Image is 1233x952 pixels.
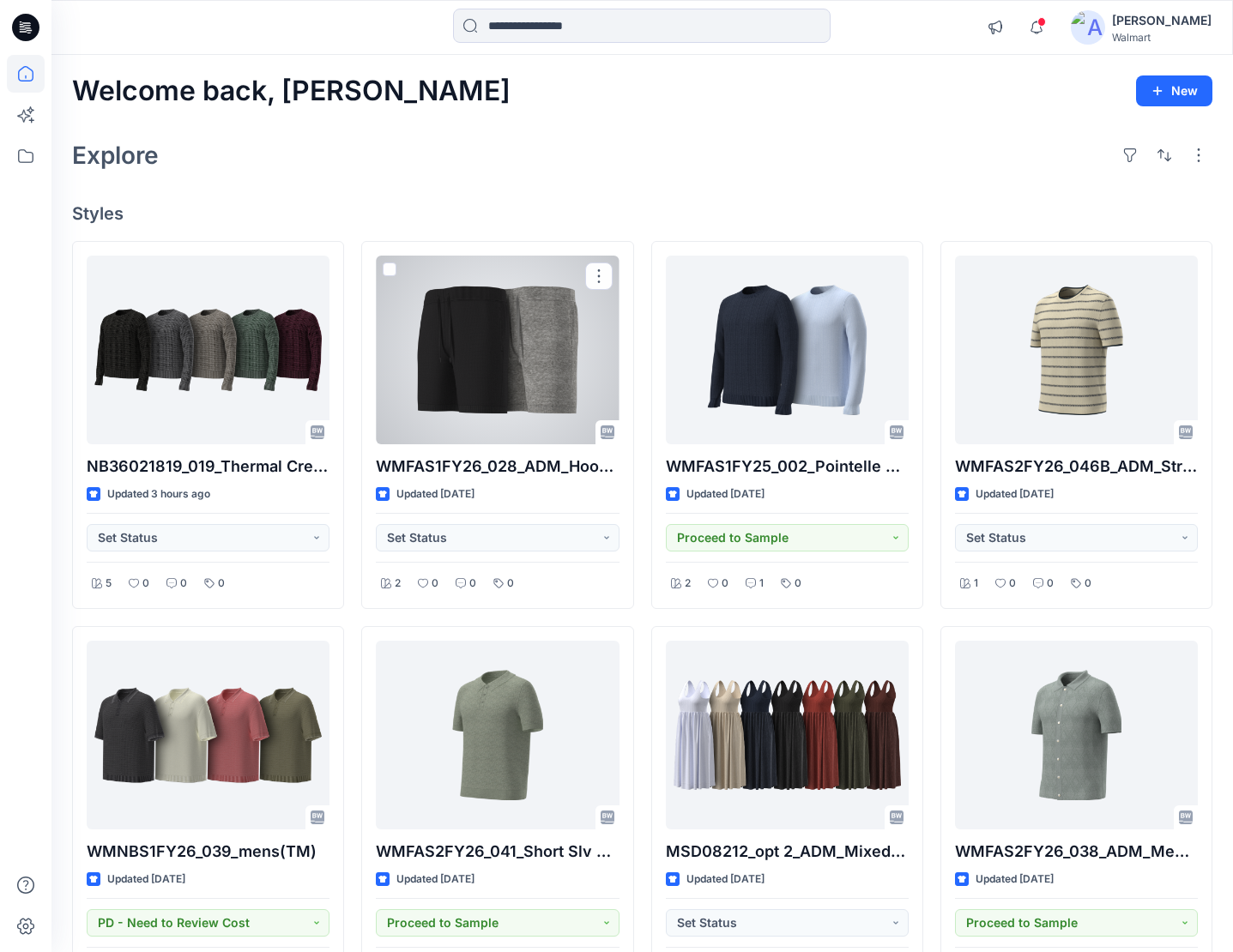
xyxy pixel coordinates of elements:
[1085,575,1091,593] p: 0
[685,575,691,593] p: 2
[666,256,909,444] a: WMFAS1FY25_002_Pointelle Cable Crewnek
[142,575,149,593] p: 0
[432,575,438,593] p: 0
[955,256,1198,444] a: WMFAS2FY26_046B_ADM_Stripe Tee
[107,485,210,503] p: Updated 3 hours ago
[1071,10,1105,45] img: avatar
[507,575,514,593] p: 0
[107,871,185,889] p: Updated [DATE]
[1136,75,1212,106] button: New
[396,485,474,503] p: Updated [DATE]
[218,575,225,593] p: 0
[955,455,1198,479] p: WMFAS2FY26_046B_ADM_Stripe Tee
[666,641,909,829] a: MSD08212_opt 2_ADM_Mixed Media Tank Dress
[87,256,329,444] a: NB36021819_019_Thermal Crew Neck
[666,455,909,479] p: WMFAS1FY25_002_Pointelle Cable Crewnek
[87,455,329,479] p: NB36021819_019_Thermal Crew Neck
[376,641,619,829] a: WMFAS2FY26_041_Short Slv Boucle
[376,455,619,479] p: WMFAS1FY26_028_ADM_Hoodie Sweater
[87,641,329,829] a: WMNBS1FY26_039_mens(TM)
[666,840,909,864] p: MSD08212_opt 2_ADM_Mixed Media Tank Dress
[1112,10,1212,31] div: [PERSON_NAME]
[1112,31,1212,44] div: Walmart
[106,575,112,593] p: 5
[722,575,728,593] p: 0
[795,575,801,593] p: 0
[376,840,619,864] p: WMFAS2FY26_041_Short Slv Boucle
[72,75,511,107] h2: Welcome back, [PERSON_NAME]
[1009,575,1016,593] p: 0
[1047,575,1054,593] p: 0
[87,840,329,864] p: WMNBS1FY26_039_mens(TM)
[376,256,619,444] a: WMFAS1FY26_028_ADM_Hoodie Sweater
[955,840,1198,864] p: WMFAS2FY26_038_ADM_Mens Diamond Stitch Button down 2
[72,203,1212,224] h4: Styles
[955,641,1198,829] a: WMFAS2FY26_038_ADM_Mens Diamond Stitch Button down 2
[686,485,765,503] p: Updated [DATE]
[396,871,474,889] p: Updated [DATE]
[469,575,476,593] p: 0
[72,142,159,169] h2: Explore
[395,575,401,593] p: 2
[759,575,764,593] p: 1
[180,575,187,593] p: 0
[976,485,1054,503] p: Updated [DATE]
[976,871,1054,889] p: Updated [DATE]
[686,871,765,889] p: Updated [DATE]
[974,575,978,593] p: 1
